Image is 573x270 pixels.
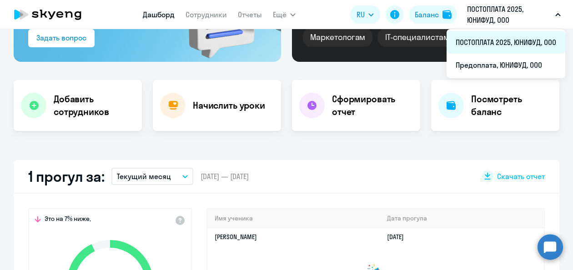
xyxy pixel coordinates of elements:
h4: Добавить сотрудников [54,93,135,118]
h4: Посмотреть баланс [471,93,552,118]
button: RU [350,5,380,24]
a: Сотрудники [186,10,227,19]
a: Отчеты [238,10,262,19]
button: Ещё [273,5,296,24]
th: Дата прогула [380,209,544,228]
h2: 1 прогул за: [28,167,104,185]
span: Скачать отчет [497,171,545,181]
div: Маркетологам [303,28,372,47]
span: Это на 7% ниже, [45,215,91,225]
span: [DATE] — [DATE] [201,171,249,181]
span: Ещё [273,9,286,20]
h4: Сформировать отчет [332,93,413,118]
ul: Ещё [447,29,565,78]
th: Имя ученика [207,209,380,228]
button: Текущий месяц [111,168,193,185]
button: Балансbalance [409,5,457,24]
a: [DATE] [387,233,411,241]
span: RU [357,9,365,20]
p: Текущий месяц [117,171,171,182]
button: Задать вопрос [28,29,95,47]
img: balance [442,10,452,19]
a: [PERSON_NAME] [215,233,257,241]
div: Баланс [415,9,439,20]
div: Задать вопрос [36,32,86,43]
h4: Начислить уроки [193,99,265,112]
a: Дашборд [143,10,175,19]
p: ПОСТОПЛАТА 2025, ЮНИФУД, ООО [467,4,552,25]
div: IT-специалистам [378,28,456,47]
button: ПОСТОПЛАТА 2025, ЮНИФУД, ООО [462,4,565,25]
